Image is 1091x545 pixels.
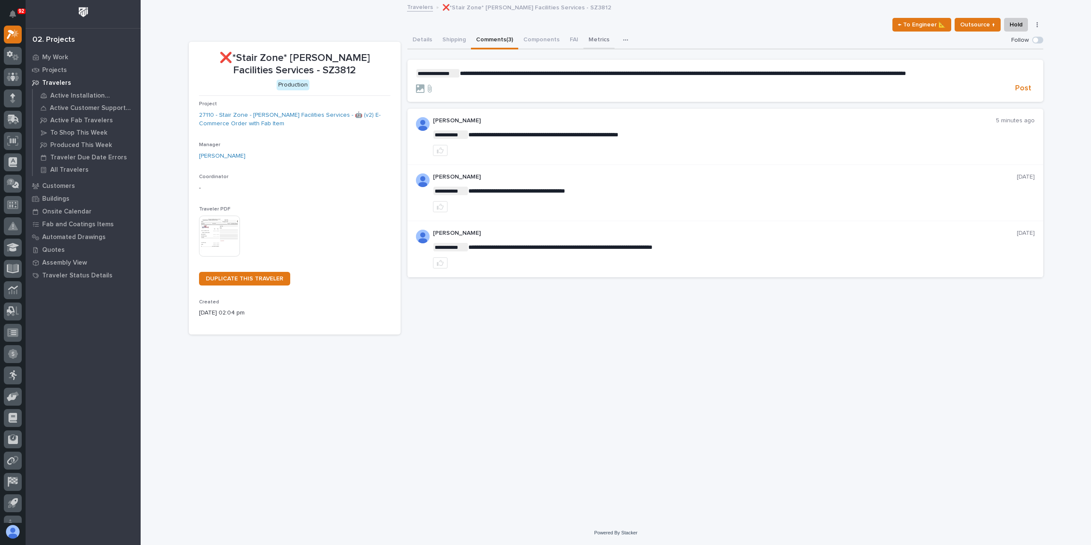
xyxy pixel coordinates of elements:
[42,221,114,228] p: Fab and Coatings Items
[4,523,22,541] button: users-avatar
[50,92,134,100] p: Active Installation Travelers
[50,104,134,112] p: Active Customer Support Travelers
[42,54,68,61] p: My Work
[433,145,447,156] button: like this post
[33,139,141,151] a: Produced This Week
[433,257,447,268] button: like this post
[19,8,24,14] p: 92
[26,218,141,231] a: Fab and Coatings Items
[199,309,390,317] p: [DATE] 02:04 pm
[75,4,91,20] img: Workspace Logo
[33,89,141,101] a: Active Installation Travelers
[26,231,141,243] a: Automated Drawings
[433,201,447,212] button: like this post
[955,18,1001,32] button: Outsource ↑
[277,80,309,90] div: Production
[206,276,283,282] span: DUPLICATE THIS TRAVELER
[1011,37,1029,44] p: Follow
[26,269,141,282] a: Traveler Status Details
[26,256,141,269] a: Assembly View
[1017,230,1035,237] p: [DATE]
[407,32,437,49] button: Details
[407,2,433,12] a: Travelers
[898,20,946,30] span: ← To Engineer 📐
[26,63,141,76] a: Projects
[996,117,1035,124] p: 5 minutes ago
[1012,84,1035,93] button: Post
[199,207,231,212] span: Traveler PDF
[50,154,127,161] p: Traveler Due Date Errors
[50,166,89,174] p: All Travelers
[199,174,228,179] span: Coordinator
[416,117,430,131] img: ALV-UjUW5P6fp_EKJDib9bSu4i9siC2VWaYoJ4wmsxqwS8ugEzqt2jUn7pYeYhA5TGr5A6D3IzuemHUGlvM5rCUNVp4NrpVac...
[518,32,565,49] button: Components
[50,129,107,137] p: To Shop This Week
[26,51,141,63] a: My Work
[565,32,583,49] button: FAI
[33,127,141,138] a: To Shop This Week
[199,52,390,77] p: ❌*Stair Zone* [PERSON_NAME] Facilities Services - SZ3812
[416,173,430,187] img: ALV-UjUW5P6fp_EKJDib9bSu4i9siC2VWaYoJ4wmsxqwS8ugEzqt2jUn7pYeYhA5TGr5A6D3IzuemHUGlvM5rCUNVp4NrpVac...
[199,111,390,129] a: 27110 - Stair Zone - [PERSON_NAME] Facilities Services - 🤖 (v2) E-Commerce Order with Fab Item
[199,272,290,285] a: DUPLICATE THIS TRAVELER
[199,300,219,305] span: Created
[42,234,106,241] p: Automated Drawings
[11,10,22,24] div: Notifications92
[437,32,471,49] button: Shipping
[26,179,141,192] a: Customers
[42,272,113,280] p: Traveler Status Details
[471,32,518,49] button: Comments (3)
[199,184,390,193] p: -
[4,5,22,23] button: Notifications
[42,79,71,87] p: Travelers
[960,20,995,30] span: Outsource ↑
[442,2,611,12] p: ❌*Stair Zone* [PERSON_NAME] Facilities Services - SZ3812
[1017,173,1035,181] p: [DATE]
[50,141,112,149] p: Produced This Week
[1004,18,1028,32] button: Hold
[42,182,75,190] p: Customers
[42,259,87,267] p: Assembly View
[33,164,141,176] a: All Travelers
[42,246,65,254] p: Quotes
[199,152,245,161] a: [PERSON_NAME]
[416,230,430,243] img: ALV-UjUW5P6fp_EKJDib9bSu4i9siC2VWaYoJ4wmsxqwS8ugEzqt2jUn7pYeYhA5TGr5A6D3IzuemHUGlvM5rCUNVp4NrpVac...
[42,208,92,216] p: Onsite Calendar
[26,192,141,205] a: Buildings
[42,66,67,74] p: Projects
[199,101,217,107] span: Project
[433,230,1017,237] p: [PERSON_NAME]
[433,117,996,124] p: [PERSON_NAME]
[892,18,951,32] button: ← To Engineer 📐
[583,32,615,49] button: Metrics
[50,117,113,124] p: Active Fab Travelers
[33,151,141,163] a: Traveler Due Date Errors
[33,114,141,126] a: Active Fab Travelers
[33,102,141,114] a: Active Customer Support Travelers
[1015,84,1031,93] span: Post
[199,142,220,147] span: Manager
[26,76,141,89] a: Travelers
[26,243,141,256] a: Quotes
[1010,20,1022,30] span: Hold
[433,173,1017,181] p: [PERSON_NAME]
[42,195,69,203] p: Buildings
[32,35,75,45] div: 02. Projects
[594,530,637,535] a: Powered By Stacker
[26,205,141,218] a: Onsite Calendar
